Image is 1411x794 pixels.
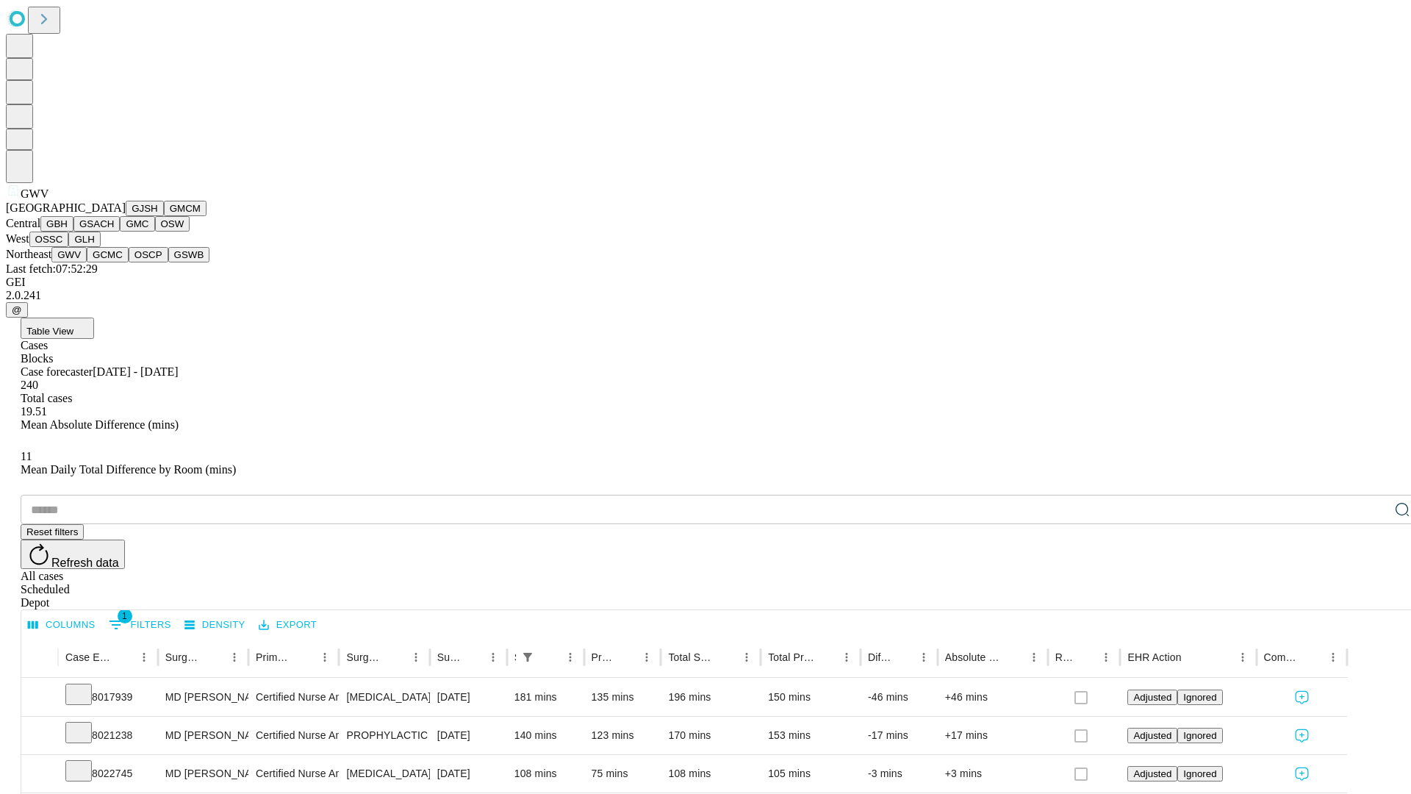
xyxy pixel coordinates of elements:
[868,651,891,663] div: Difference
[256,679,331,716] div: Certified Nurse Anesthetist
[105,613,175,637] button: Show filters
[29,232,69,247] button: OSSC
[716,647,736,668] button: Sort
[1232,647,1253,668] button: Menu
[346,717,422,754] div: PROPHYLACTIC TREATMENT PROXIMAL [MEDICAL_DATA]
[26,526,78,537] span: Reset filters
[315,647,335,668] button: Menu
[592,679,654,716] div: 135 mins
[12,304,22,315] span: @
[165,755,241,793] div: MD [PERSON_NAME] [PERSON_NAME] Md
[1183,768,1216,779] span: Ignored
[462,647,483,668] button: Sort
[668,755,753,793] div: 108 mins
[21,187,49,200] span: GWV
[616,647,636,668] button: Sort
[21,365,93,378] span: Case forecaster
[65,679,151,716] div: 8017939
[514,755,577,793] div: 108 mins
[51,557,119,569] span: Refresh data
[437,651,461,663] div: Surgery Date
[768,717,853,754] div: 153 mins
[1127,728,1177,743] button: Adjusted
[134,647,154,668] button: Menu
[1177,690,1222,705] button: Ignored
[1183,647,1204,668] button: Sort
[256,651,292,663] div: Primary Service
[668,651,714,663] div: Total Scheduled Duration
[893,647,913,668] button: Sort
[768,755,853,793] div: 105 mins
[539,647,560,668] button: Sort
[592,651,615,663] div: Predicted In Room Duration
[118,609,132,623] span: 1
[868,717,930,754] div: -17 mins
[945,651,1002,663] div: Absolute Difference
[29,762,51,787] button: Expand
[204,647,224,668] button: Sort
[6,232,29,245] span: West
[21,418,179,431] span: Mean Absolute Difference (mins)
[1127,690,1177,705] button: Adjusted
[768,679,853,716] div: 150 mins
[21,463,236,476] span: Mean Daily Total Difference by Room (mins)
[21,540,125,569] button: Refresh data
[68,232,100,247] button: GLH
[514,717,577,754] div: 140 mins
[1075,647,1096,668] button: Sort
[636,647,657,668] button: Menu
[224,647,245,668] button: Menu
[129,247,168,262] button: OSCP
[164,201,207,216] button: GMCM
[256,755,331,793] div: Certified Nurse Anesthetist
[21,405,47,418] span: 19.51
[668,679,753,716] div: 196 mins
[560,647,581,668] button: Menu
[517,647,538,668] div: 1 active filter
[165,679,241,716] div: MD [PERSON_NAME] [PERSON_NAME] Md
[868,755,930,793] div: -3 mins
[1133,768,1171,779] span: Adjusted
[437,679,500,716] div: [DATE]
[6,262,98,275] span: Last fetch: 07:52:29
[93,365,178,378] span: [DATE] - [DATE]
[1177,728,1222,743] button: Ignored
[65,717,151,754] div: 8021238
[21,524,84,540] button: Reset filters
[437,755,500,793] div: [DATE]
[24,614,99,637] button: Select columns
[1024,647,1044,668] button: Menu
[73,216,120,232] button: GSACH
[668,717,753,754] div: 170 mins
[1323,647,1343,668] button: Menu
[181,614,249,637] button: Density
[385,647,406,668] button: Sort
[1177,766,1222,782] button: Ignored
[1302,647,1323,668] button: Sort
[1183,692,1216,703] span: Ignored
[1264,651,1301,663] div: Comments
[514,651,516,663] div: Scheduled In Room Duration
[483,647,503,668] button: Menu
[120,216,154,232] button: GMC
[21,450,32,462] span: 11
[868,679,930,716] div: -46 mins
[736,647,757,668] button: Menu
[6,217,40,229] span: Central
[256,717,331,754] div: Certified Nurse Anesthetist
[6,248,51,260] span: Northeast
[165,717,241,754] div: MD [PERSON_NAME] [PERSON_NAME] Md
[21,379,38,391] span: 240
[29,685,51,711] button: Expand
[155,216,190,232] button: OSW
[21,392,72,404] span: Total cases
[592,717,654,754] div: 123 mins
[768,651,814,663] div: Total Predicted Duration
[517,647,538,668] button: Show filters
[1096,647,1116,668] button: Menu
[51,247,87,262] button: GWV
[65,651,112,663] div: Case Epic Id
[26,326,73,337] span: Table View
[913,647,934,668] button: Menu
[437,717,500,754] div: [DATE]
